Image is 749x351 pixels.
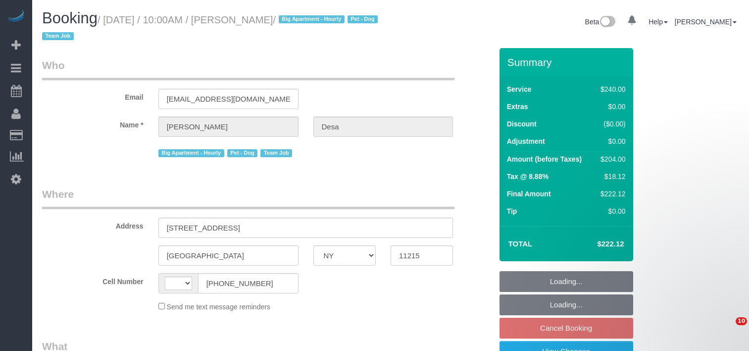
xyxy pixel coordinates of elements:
span: Big Apartment - Hourly [279,15,345,23]
label: Final Amount [507,189,551,199]
span: Booking [42,9,98,27]
span: Pet - Dog [348,15,378,23]
input: First Name [158,117,299,137]
div: $0.00 [597,102,625,112]
img: New interface [599,16,615,29]
label: Address [35,218,151,231]
small: / [DATE] / 10:00AM / [PERSON_NAME] [42,14,381,42]
label: Email [35,89,151,102]
label: Amount (before Taxes) [507,154,582,164]
label: Adjustment [507,136,545,146]
h3: Summary [507,57,628,68]
iframe: Intercom live chat [715,317,739,341]
div: $0.00 [597,206,625,216]
span: Team Job [42,32,74,40]
div: $204.00 [597,154,625,164]
label: Tip [507,206,517,216]
input: City [158,245,299,266]
label: Service [507,84,532,94]
span: Big Apartment - Hourly [158,149,224,157]
span: 10 [736,317,747,325]
div: $18.12 [597,172,625,181]
div: ($0.00) [597,119,625,129]
a: [PERSON_NAME] [675,18,737,26]
a: Beta [585,18,616,26]
legend: Who [42,58,454,80]
input: Zip Code [391,245,453,266]
span: Team Job [260,149,292,157]
img: Automaid Logo [6,10,26,24]
strong: Total [508,239,533,248]
input: Cell Number [198,273,299,293]
div: $0.00 [597,136,625,146]
input: Last Name [313,117,453,137]
span: Pet - Dog [227,149,257,157]
label: Tax @ 8.88% [507,172,549,181]
label: Discount [507,119,537,129]
span: Send me text message reminders [167,303,270,311]
h4: $222.12 [567,240,624,248]
label: Extras [507,102,528,112]
legend: Where [42,187,454,209]
label: Cell Number [35,273,151,287]
div: $222.12 [597,189,625,199]
label: Name * [35,117,151,130]
input: Email [158,89,299,109]
div: $240.00 [597,84,625,94]
a: Help [649,18,668,26]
